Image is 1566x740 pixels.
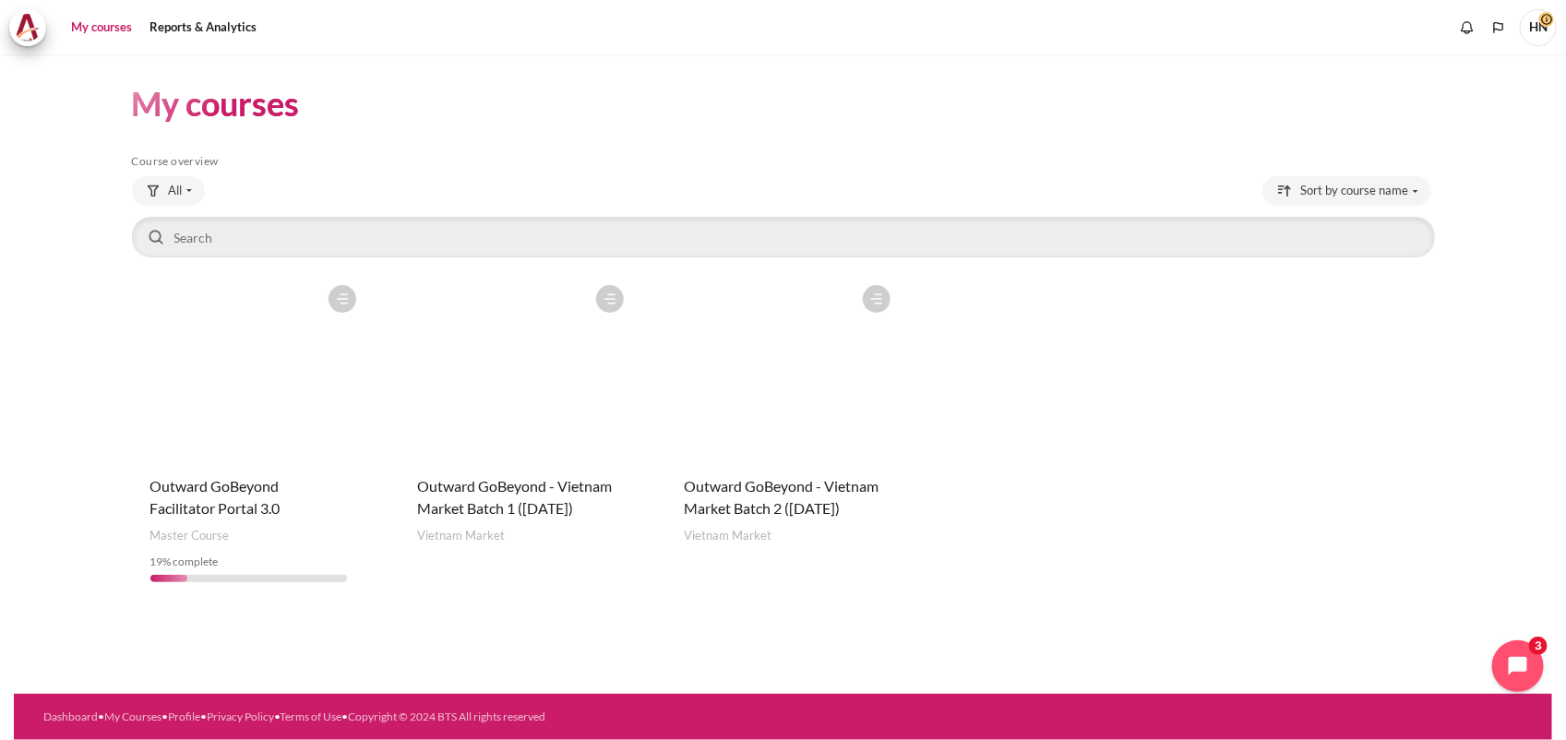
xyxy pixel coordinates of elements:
h1: My courses [132,82,300,125]
a: Profile [168,710,200,723]
div: Course overview controls [132,176,1435,261]
div: Show notification window with no new notifications [1453,14,1481,42]
a: Terms of Use [280,710,341,723]
a: User menu [1520,9,1557,46]
span: All [169,182,183,200]
a: My Courses [104,710,161,723]
button: Grouping drop-down menu [132,176,205,206]
span: Vietnam Market [417,527,505,545]
a: Copyright © 2024 BTS All rights reserved [348,710,545,723]
section: Content [14,54,1552,628]
span: Sort by course name [1301,182,1409,200]
div: • • • • • [43,709,869,725]
a: My courses [65,9,138,46]
span: HN [1520,9,1557,46]
span: Vietnam Market [685,527,772,545]
a: Outward GoBeyond Facilitator Portal 3.0 [150,477,281,517]
a: Reports & Analytics [143,9,263,46]
a: Outward GoBeyond - Vietnam Market Batch 2 ([DATE]) [685,477,879,517]
div: % complete [150,554,348,570]
span: 19 [150,555,163,568]
a: Architeck Architeck [9,9,55,46]
button: Languages [1485,14,1512,42]
input: Search [132,217,1435,257]
a: Dashboard [43,710,98,723]
h5: Course overview [132,154,1435,169]
a: Outward GoBeyond - Vietnam Market Batch 1 ([DATE]) [417,477,612,517]
button: Sorting drop-down menu [1262,176,1431,206]
a: Privacy Policy [207,710,274,723]
span: Master Course [150,527,230,545]
img: Architeck [15,14,41,42]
